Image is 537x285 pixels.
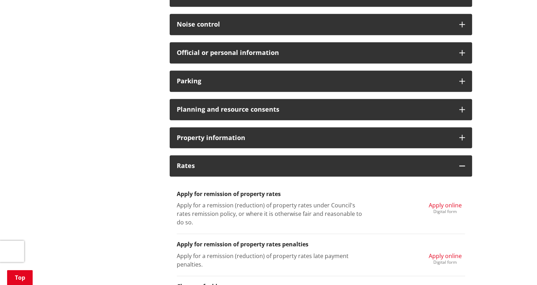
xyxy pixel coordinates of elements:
h3: Apply for remission of property rates [177,191,465,197]
a: Apply online Digital form [429,252,462,264]
div: Digital form [429,260,462,264]
a: Top [7,270,33,285]
h3: Apply for remission of property rates penalties [177,241,465,248]
p: Apply for a remission (reduction) of property rates late payment penalties. [177,252,365,269]
h3: Planning and resource consents [177,106,452,113]
span: Apply online [429,201,462,209]
h3: Noise control [177,21,452,28]
h3: Property information [177,134,452,141]
h3: Official or personal information [177,49,452,56]
h3: Parking [177,78,452,85]
span: Apply online [429,252,462,260]
iframe: Messenger Launcher [504,255,530,281]
a: Apply online Digital form [429,201,462,214]
div: Digital form [429,209,462,214]
h3: Rates [177,162,452,169]
p: Apply for a remission (reduction) of property rates under Council's rates remission policy, or wh... [177,201,365,227]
